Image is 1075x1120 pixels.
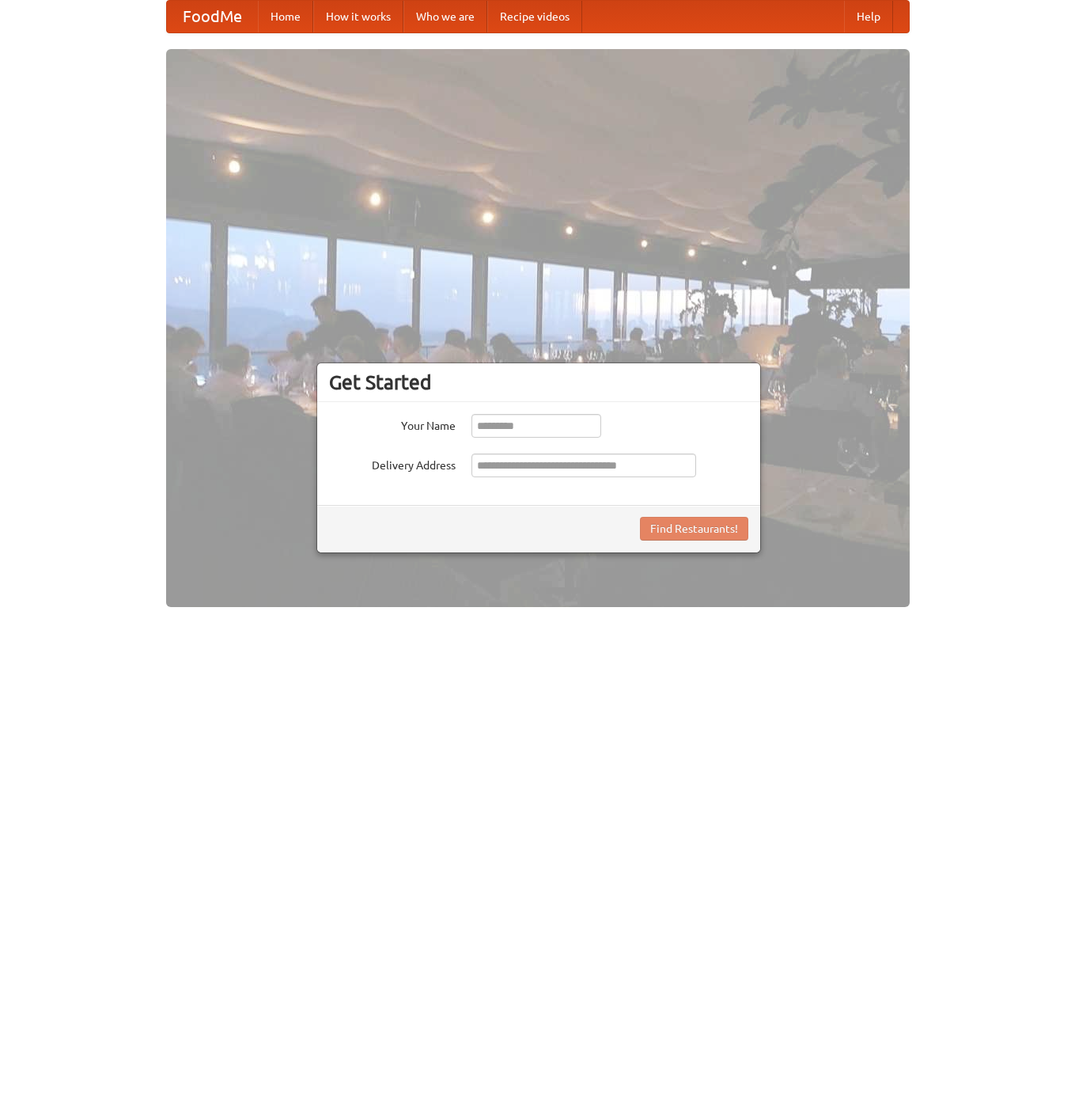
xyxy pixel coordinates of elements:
[258,1,313,32] a: Home
[329,454,456,473] label: Delivery Address
[167,1,258,32] a: FoodMe
[640,517,748,541] button: Find Restaurants!
[487,1,582,32] a: Recipe videos
[329,414,456,434] label: Your Name
[329,370,748,394] h3: Get Started
[403,1,487,32] a: Who we are
[844,1,893,32] a: Help
[313,1,403,32] a: How it works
